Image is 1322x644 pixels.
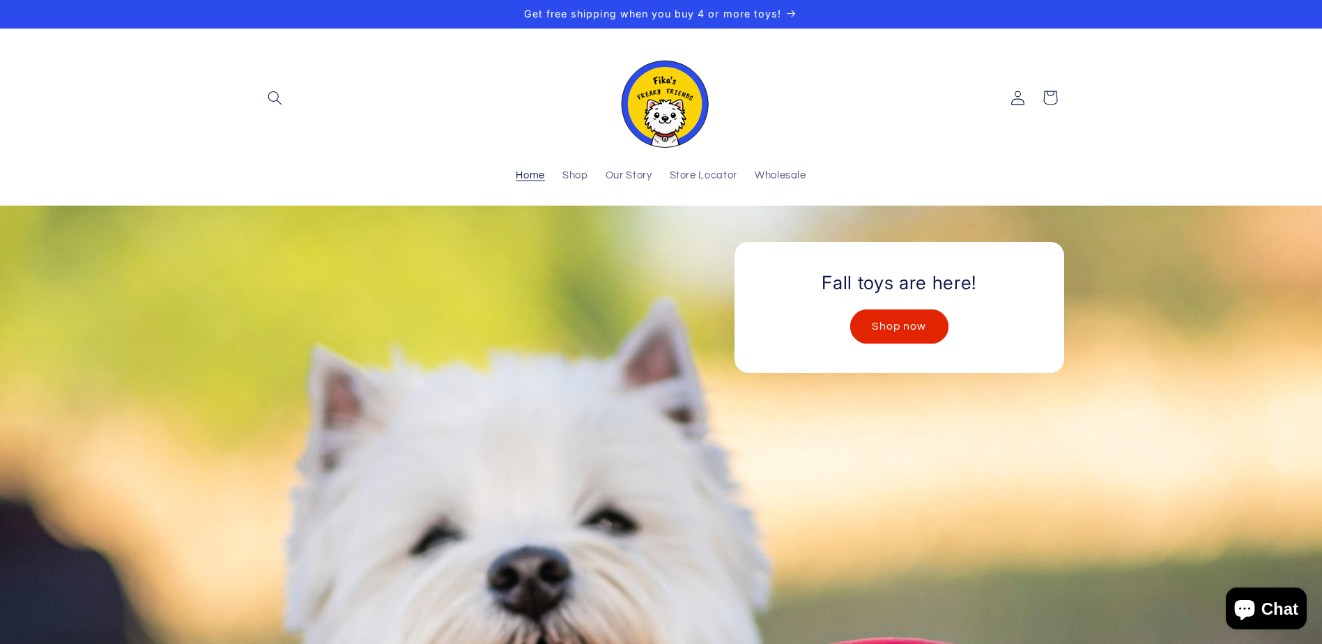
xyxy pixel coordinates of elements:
[553,161,597,192] a: Shop
[746,161,815,192] a: Wholesale
[822,271,976,295] h2: Fall toys are here!
[507,161,554,192] a: Home
[1222,588,1311,633] inbox-online-store-chat: Shopify online store chat
[850,309,948,344] a: Shop now
[606,169,652,183] span: Our Story
[607,43,716,153] a: Fika's Freaky Friends
[259,82,291,114] summary: Search
[524,8,781,20] span: Get free shipping when you buy 4 or more toys!
[562,169,588,183] span: Shop
[670,169,737,183] span: Store Locator
[516,169,545,183] span: Home
[755,169,806,183] span: Wholesale
[613,48,710,148] img: Fika's Freaky Friends
[597,161,661,192] a: Our Story
[661,161,746,192] a: Store Locator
